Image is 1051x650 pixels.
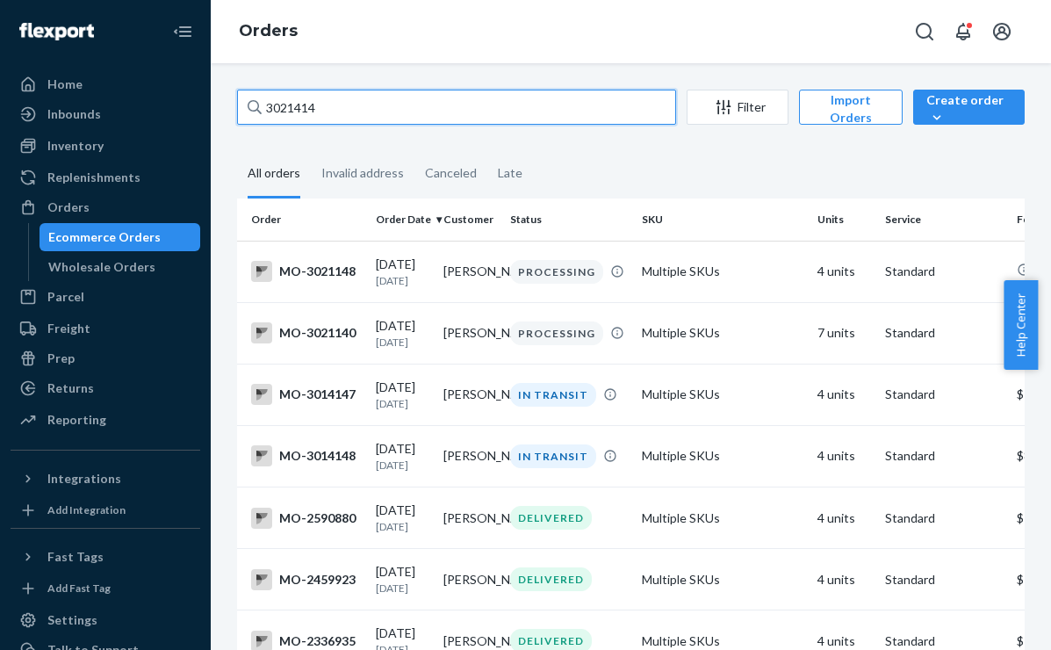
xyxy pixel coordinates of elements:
div: Filter [687,98,788,116]
td: [PERSON_NAME] [436,241,504,302]
button: Help Center [1004,280,1038,370]
div: Reporting [47,411,106,429]
td: 4 units [810,364,878,425]
div: DELIVERED [510,567,592,591]
td: Multiple SKUs [635,487,810,549]
p: Standard [885,447,1003,465]
div: PROCESSING [510,321,603,345]
button: Open Search Box [907,14,942,49]
td: [PERSON_NAME] [436,302,504,364]
div: Home [47,76,83,93]
p: Standard [885,386,1003,403]
button: Open notifications [946,14,981,49]
a: Parcel [11,283,200,311]
td: Multiple SKUs [635,549,810,610]
p: Standard [885,324,1003,342]
div: Fast Tags [47,548,104,566]
td: [PERSON_NAME] [436,364,504,425]
div: Add Integration [47,502,126,517]
td: Multiple SKUs [635,364,810,425]
div: Settings [47,611,97,629]
img: Flexport logo [19,23,94,40]
p: Standard [885,571,1003,589]
th: Order Date [369,199,436,241]
a: Orders [11,193,200,221]
td: 7 units [810,302,878,364]
td: 4 units [810,425,878,487]
ol: breadcrumbs [225,6,312,57]
button: Filter [687,90,788,125]
a: Settings [11,606,200,634]
td: [PERSON_NAME] [436,487,504,549]
a: Returns [11,374,200,402]
th: Service [878,199,1010,241]
th: Order [237,199,369,241]
div: MO-3014148 [251,445,362,466]
a: Home [11,70,200,98]
p: Standard [885,509,1003,527]
div: Canceled [425,150,477,196]
div: [DATE] [376,563,429,596]
div: Inventory [47,137,104,155]
div: Orders [47,199,90,216]
button: Integrations [11,465,200,493]
button: Close Navigation [165,14,200,49]
div: DELIVERED [510,506,592,530]
td: Multiple SKUs [635,241,810,302]
p: [DATE] [376,273,429,288]
a: Freight [11,314,200,343]
div: MO-2590880 [251,508,362,529]
a: Add Integration [11,500,200,521]
th: SKU [635,199,810,241]
p: Standard [885,263,1003,280]
a: Wholesale Orders [40,253,201,281]
a: Inbounds [11,100,200,128]
div: MO-3021140 [251,322,362,343]
p: [DATE] [376,458,429,473]
p: [DATE] [376,581,429,596]
div: Integrations [47,470,121,487]
div: MO-3021148 [251,261,362,282]
a: Reporting [11,406,200,434]
button: Create order [913,90,1025,125]
a: Ecommerce Orders [40,223,201,251]
td: Multiple SKUs [635,425,810,487]
button: Fast Tags [11,543,200,571]
div: Create order [926,91,1011,126]
div: Parcel [47,288,84,306]
div: IN TRANSIT [510,383,596,407]
a: Replenishments [11,163,200,191]
td: [PERSON_NAME] [436,425,504,487]
a: Orders [239,21,298,40]
button: Import Orders [799,90,903,125]
div: [DATE] [376,256,429,288]
div: [DATE] [376,379,429,411]
p: Standard [885,632,1003,650]
td: 4 units [810,487,878,549]
div: Returns [47,379,94,397]
div: Freight [47,320,90,337]
div: [DATE] [376,317,429,350]
div: Invalid address [321,150,404,196]
div: Replenishments [47,169,140,186]
div: MO-3014147 [251,384,362,405]
div: All orders [248,150,300,199]
div: PROCESSING [510,260,603,284]
a: Prep [11,344,200,372]
p: [DATE] [376,519,429,534]
td: 4 units [810,241,878,302]
div: Ecommerce Orders [48,228,161,246]
td: [PERSON_NAME] [436,549,504,610]
div: Prep [47,350,75,367]
div: Late [498,150,522,196]
div: IN TRANSIT [510,444,596,468]
th: Units [810,199,878,241]
th: Status [503,199,635,241]
div: Wholesale Orders [48,258,155,276]
div: [DATE] [376,502,429,534]
div: MO-2459923 [251,569,362,590]
a: Inventory [11,132,200,160]
a: Add Fast Tag [11,578,200,599]
input: Search orders [237,90,676,125]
